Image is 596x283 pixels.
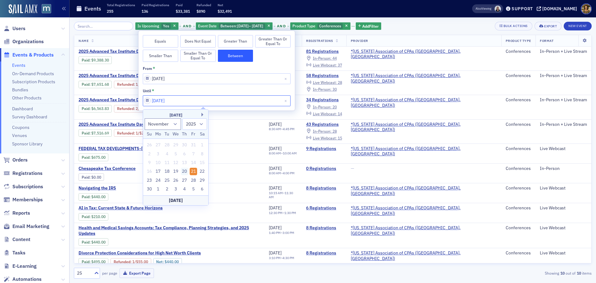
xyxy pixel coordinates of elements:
[196,9,205,14] span: $890
[107,9,113,14] span: 255
[351,73,497,84] span: *Maryland Association of CPAs (Timonium, MD)
[145,141,207,194] div: month 2025-11
[9,4,37,14] a: SailAMX
[306,185,342,191] a: 8 Registrations
[190,177,197,184] div: Choose Friday, November 28th, 2025
[12,62,25,68] a: Events
[117,131,136,135] span: :
[495,22,532,30] button: Bulk Actions
[163,185,171,193] div: Choose Tuesday, December 2nd, 2025
[198,23,217,28] span: Event Date
[190,168,197,175] div: Choose Friday, November 21st, 2025
[351,97,497,108] a: *[US_STATE] Association of CPAs ([GEOGRAPHIC_DATA], [GEOGRAPHIC_DATA])
[512,6,533,11] div: Support
[82,106,91,111] span: :
[332,87,337,92] span: 30
[107,3,135,7] p: Total Registrations
[120,268,154,278] button: Export Page
[163,23,169,28] span: Yes
[12,106,33,112] a: Dashboard
[181,150,188,158] div: Not available Thursday, November 6th, 2025
[163,177,171,184] div: Choose Tuesday, November 25th, 2025
[201,113,205,116] button: Next Month
[12,95,42,101] a: Other Products
[351,97,497,108] span: *Maryland Association of CPAs (Timonium, MD)
[180,50,216,62] button: Smaller Than or Equal To
[79,146,183,152] a: FEDERAL TAX DEVELOPMENTS-[DATE]-[DATE]
[143,112,208,118] div: [DATE]
[3,263,37,270] a: E-Learning
[82,82,91,87] span: :
[306,97,342,103] a: 34 Registrations
[351,250,497,261] a: *[US_STATE] Association of CPAs ([GEOGRAPHIC_DATA], [GEOGRAPHIC_DATA])
[82,175,89,180] a: Paid
[82,58,89,62] a: Paid
[3,38,44,45] a: Organizations
[154,168,162,175] div: Choose Monday, November 17th, 2025
[143,73,291,84] input: MM/DD/YYYY
[82,58,91,62] span: :
[79,185,183,191] a: Navigating the IRS
[37,4,51,15] a: View Homepage
[255,35,291,48] button: Greater Than or Equal To
[146,168,153,175] div: Not available Sunday, November 16th, 2025
[154,141,162,149] div: Not available Monday, October 27th, 2025
[283,127,295,131] time: 4:45 PM
[12,52,54,58] span: Events & Products
[143,66,152,71] div: from
[146,141,153,149] div: Not available Sunday, October 26th, 2025
[283,171,295,175] time: 4:00 PM
[269,205,282,211] span: [DATE]
[154,130,162,138] div: Mo
[12,157,28,163] span: Orders
[282,73,291,84] button: Close
[306,146,342,152] a: 9 Registrations
[117,106,136,111] span: :
[564,22,592,30] button: New Event
[154,150,162,158] div: Not available Monday, November 3rd, 2025
[181,141,188,149] div: Not available Thursday, October 30th, 2025
[79,250,201,256] span: Divorce Protection Considerations for High Net Worth Clients
[152,89,154,93] abbr: This field is required
[338,135,342,140] span: 15
[79,122,192,127] span: 2025 Advanced Tax Institute Day 4 - State & Local Tax Day
[12,210,30,217] span: Reports
[180,35,216,48] button: Does Not Equal
[198,150,206,158] div: Not available Saturday, November 8th, 2025
[506,73,531,79] div: Conferences
[79,225,260,236] span: Health and Medical Savings Accounts: Tax Compliance, Planning Strategies, and 2025 Updates
[351,122,497,133] a: *[US_STATE] Association of CPAs ([GEOGRAPHIC_DATA], [GEOGRAPHIC_DATA])
[198,159,206,167] div: Not available Saturday, November 15th, 2025
[351,146,497,157] a: *[US_STATE] Association of CPAs ([GEOGRAPHIC_DATA], [GEOGRAPHIC_DATA])
[143,35,178,48] button: Equals
[79,173,104,181] div: Paid: 0 - $0
[42,4,51,14] img: SailAMX
[535,22,562,30] button: Export
[306,63,342,68] a: Live Webcast: 37
[79,73,205,79] span: 2025 Advanced Tax Institute Day 2 - Real Estate & Partnerships
[163,159,171,167] div: Not available Tuesday, November 11th, 2025
[218,50,253,62] button: Between
[269,151,281,155] time: 8:00 AM
[218,3,232,7] p: Net
[506,185,531,191] div: Conferences
[269,185,282,191] span: [DATE]
[176,3,190,7] p: Paid
[306,250,342,256] a: 8 Registrations
[91,58,109,62] span: $9,388.30
[313,56,332,61] span: In-Person :
[91,155,106,160] span: $675.00
[313,135,337,140] span: Live Webcast :
[306,73,342,79] a: 58 Registrations
[117,131,134,135] a: Refunded
[351,205,497,216] a: *[US_STATE] Association of CPAs ([GEOGRAPHIC_DATA], [GEOGRAPHIC_DATA])
[82,155,89,160] a: Paid
[172,177,179,184] div: Choose Wednesday, November 26th, 2025
[12,170,43,177] span: Registrations
[269,127,295,131] div: –
[12,196,43,203] span: Memberships
[12,183,43,190] span: Subscriptions
[79,129,112,137] div: Paid: 48 - $751669
[82,194,89,199] a: Paid
[190,150,197,158] div: Not available Friday, November 7th, 2025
